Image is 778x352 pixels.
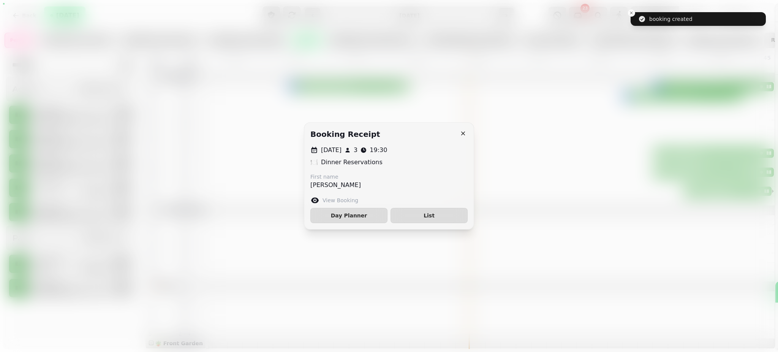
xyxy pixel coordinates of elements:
p: [PERSON_NAME] [310,181,361,190]
h2: Booking receipt [310,129,380,140]
p: 3 [354,146,357,155]
p: Dinner Reservations [321,158,383,167]
label: First name [310,173,361,181]
p: 19:30 [370,146,387,155]
span: List [397,213,461,218]
label: View Booking [323,197,358,204]
button: List [391,208,468,223]
p: 🍽️ [310,158,318,167]
span: Day Planner [317,213,381,218]
p: [DATE] [321,146,342,155]
button: Day Planner [310,208,387,223]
